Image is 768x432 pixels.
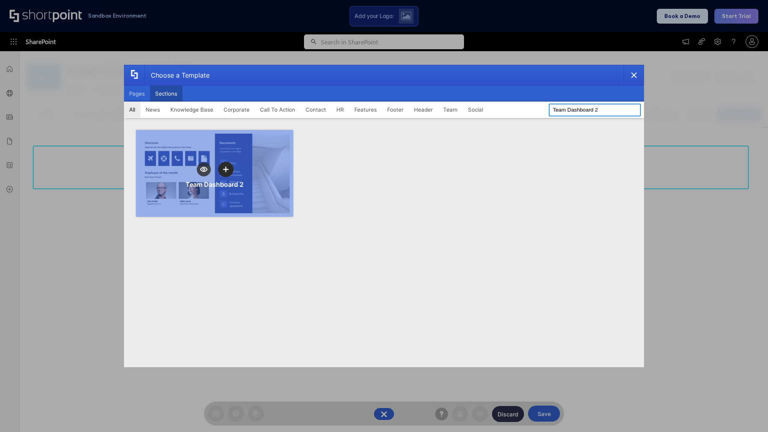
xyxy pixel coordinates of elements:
[382,102,409,118] button: Footer
[165,102,218,118] button: Knowledge Base
[409,102,438,118] button: Header
[186,180,244,188] div: Team Dashboard 2
[349,102,382,118] button: Features
[144,65,210,85] div: Choose a Template
[140,102,165,118] button: News
[124,102,140,118] button: All
[124,86,150,102] button: Pages
[331,102,349,118] button: HR
[438,102,463,118] button: Team
[218,102,255,118] button: Corporate
[150,86,182,102] button: Sections
[124,65,644,367] div: template selector
[255,102,300,118] button: Call To Action
[300,102,331,118] button: Contact
[728,394,768,432] iframe: Chat Widget
[463,102,488,118] button: Social
[549,104,641,116] input: Search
